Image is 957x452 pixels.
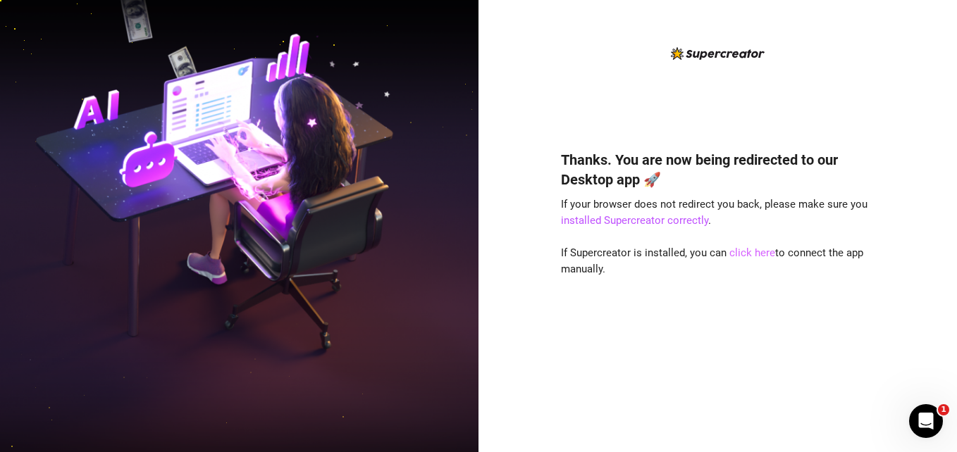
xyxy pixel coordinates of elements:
span: If Supercreator is installed, you can to connect the app manually. [561,246,863,276]
h4: Thanks. You are now being redirected to our Desktop app 🚀 [561,150,875,189]
iframe: Intercom live chat [909,404,943,438]
span: 1 [938,404,949,415]
span: If your browser does not redirect you back, please make sure you . [561,198,868,227]
img: logo-BBDzfeDw.svg [671,47,765,60]
a: installed Supercreator correctly [561,214,708,227]
a: click here [729,246,775,259]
